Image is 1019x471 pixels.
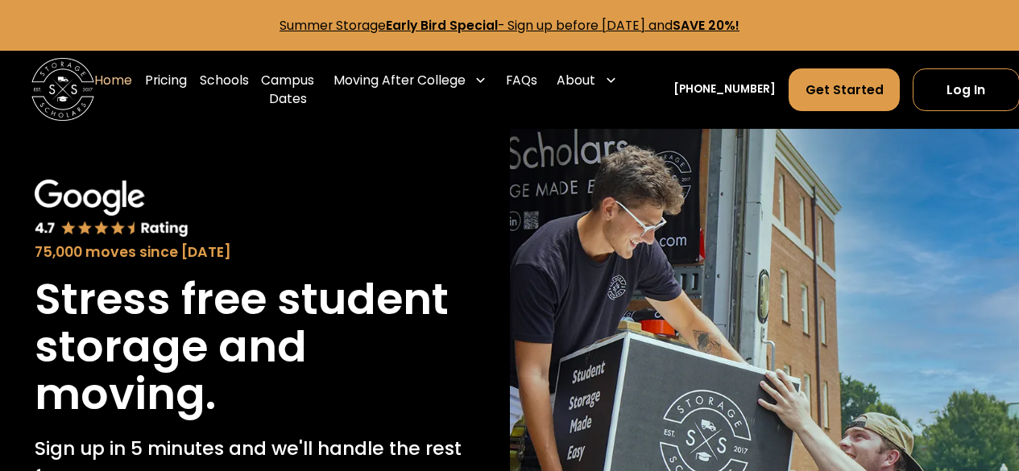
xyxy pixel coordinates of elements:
a: Summer StorageEarly Bird Special- Sign up before [DATE] andSAVE 20%! [280,17,739,34]
a: Schools [200,58,249,121]
a: [PHONE_NUMBER] [673,81,776,98]
a: Pricing [145,58,187,121]
strong: Early Bird Special [386,17,498,34]
a: FAQs [506,58,537,121]
img: Google 4.7 star rating [35,180,189,238]
div: Moving After College [327,58,494,102]
div: Moving After College [333,71,466,89]
a: home [31,58,94,121]
h1: Stress free student storage and moving. [35,275,475,418]
div: About [550,58,623,102]
a: Campus Dates [261,58,314,121]
div: 75,000 moves since [DATE] [35,242,475,262]
img: Storage Scholars main logo [31,58,94,121]
a: Home [94,58,132,121]
strong: SAVE 20%! [673,17,739,34]
a: Get Started [789,68,900,111]
div: About [557,71,595,89]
